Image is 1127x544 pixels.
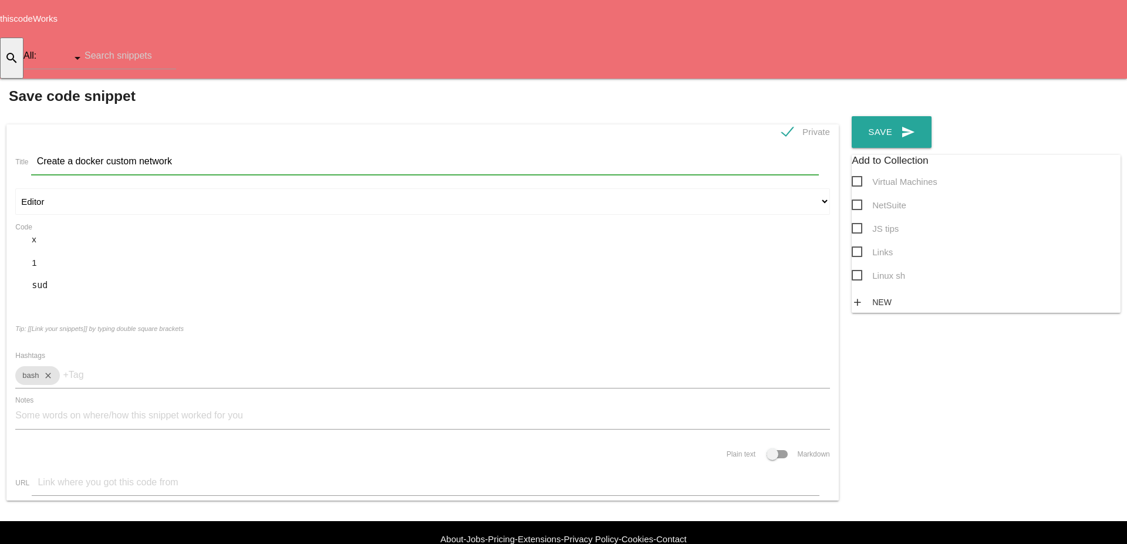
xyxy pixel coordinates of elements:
a: Extensions [518,534,561,544]
a: Jobs [467,534,485,544]
span: NetSuite [852,198,906,212]
label: URL [15,479,29,487]
button: sendSave [852,116,932,148]
span: Links [852,245,893,259]
span: Works [33,13,58,23]
i: close [39,366,53,385]
span: sud [32,280,48,290]
a: Pricing [488,534,515,544]
input: Link where you got this code from [32,469,819,496]
b: Save code snippet [9,88,136,104]
input: Search snippets [85,42,176,69]
label: Title [15,158,28,166]
label: Notes [15,395,33,406]
div: bash [15,366,60,385]
span: JS tips [852,221,899,236]
a: addNew [852,292,897,313]
i: arrow_drop_down [1100,79,1109,116]
a: About [440,534,463,544]
i: Tip: [[Link your snippets]] by typing double square brackets [15,325,184,332]
i: person [1086,79,1100,116]
div: 1 [32,256,44,270]
a: Privacy Policy [563,534,618,544]
input: +Tag [63,361,133,388]
input: What does this code do? [31,148,819,175]
i: send [901,116,915,148]
i: home [964,79,978,116]
a: Contact [656,534,687,544]
span: Private [782,124,830,139]
i: add [852,292,863,313]
i: add [1045,79,1059,116]
h6: Add to Collection [852,155,1121,166]
span: x [32,234,36,244]
i: search [5,39,19,77]
a: Cookies [622,534,653,544]
label: Code [15,222,32,232]
label: Plain text Markdown [727,450,830,458]
label: Hashtags [15,352,45,360]
span: Virtual Machines [852,174,937,189]
span: Linux sh [852,268,905,283]
i: explore [1005,79,1019,116]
